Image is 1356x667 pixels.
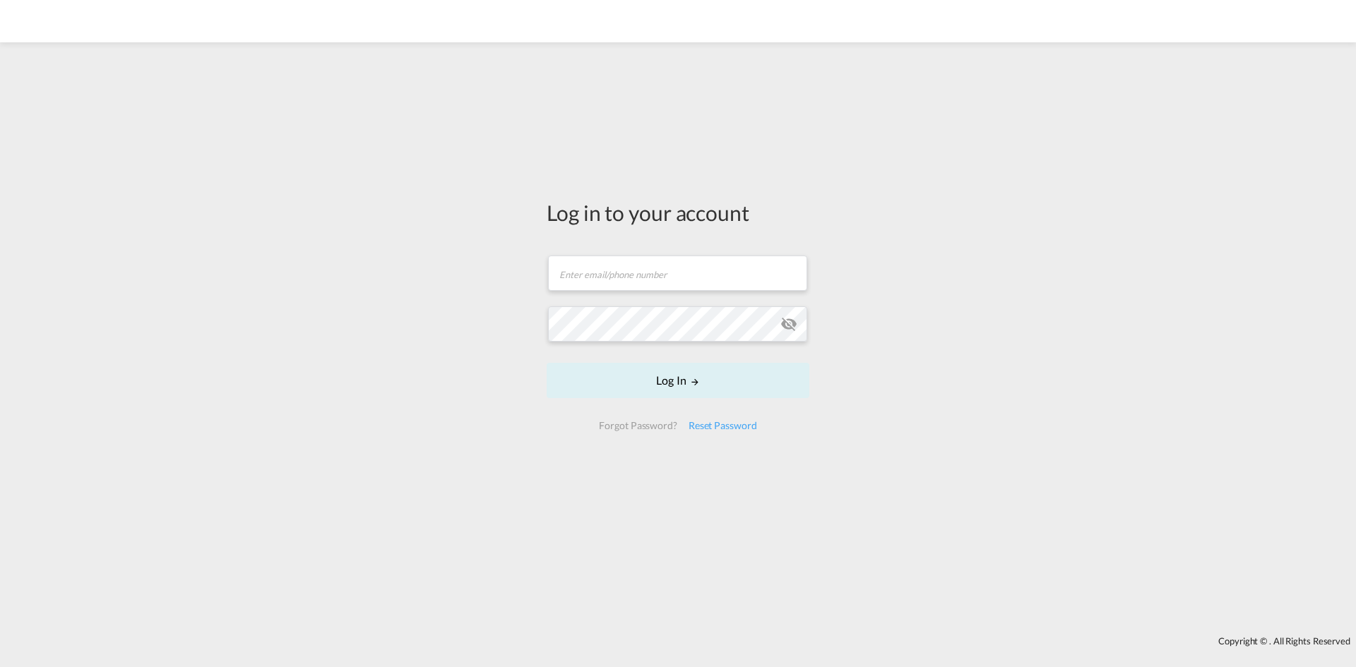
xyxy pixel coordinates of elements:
[593,413,682,438] div: Forgot Password?
[547,198,809,227] div: Log in to your account
[683,413,763,438] div: Reset Password
[547,363,809,398] button: LOGIN
[548,256,807,291] input: Enter email/phone number
[780,316,797,332] md-icon: icon-eye-off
